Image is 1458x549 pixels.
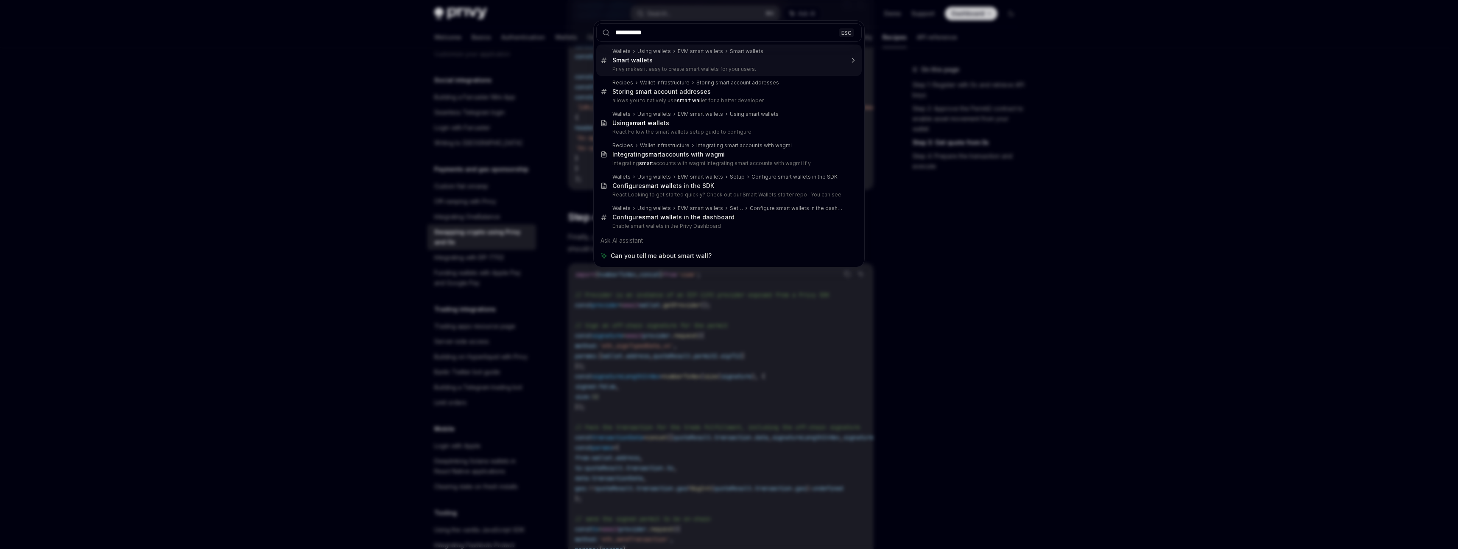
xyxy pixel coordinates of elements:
div: Configure ets in the dashboard [612,213,735,221]
div: Setup [730,205,743,212]
div: Recipes [612,79,633,86]
b: smart wall [642,182,673,189]
div: Ask AI assistant [596,233,862,248]
div: Recipes [612,142,633,149]
div: Wallets [612,111,631,118]
div: Wallet infrastructure [640,142,690,149]
div: Using ets [612,119,669,127]
div: Wallet infrastructure [640,79,690,86]
p: Integrating accounts with wagmi Integrating smart accounts with wagmi If y [612,160,844,167]
div: EVM smart wallets [678,48,723,55]
b: smart [639,160,653,166]
b: Smart wall [612,56,643,64]
div: Configure ets in the SDK [612,182,714,190]
b: smart [645,151,662,158]
div: Smart wallets [730,48,763,55]
div: EVM smart wallets [678,174,723,180]
div: Wallets [612,174,631,180]
p: allows you to natively use et for a better developer [612,97,844,104]
b: smart wall [629,119,660,126]
div: ets [612,56,653,64]
div: Configure smart wallets in the SDK [751,174,838,180]
p: Privy makes it easy to create smart wallets for your users. [612,66,844,73]
div: Wallets [612,205,631,212]
p: React Follow the smart wallets setup guide to configure [612,129,844,135]
div: Using wallets [637,174,671,180]
div: Storing smart account addresses [612,88,711,95]
div: Using wallets [637,205,671,212]
div: Using wallets [637,111,671,118]
div: Using wallets [637,48,671,55]
div: Storing smart account addresses [696,79,779,86]
div: Setup [730,174,745,180]
div: Wallets [612,48,631,55]
div: Integrating smart accounts with wagmi [696,142,792,149]
div: EVM smart wallets [678,111,723,118]
p: React Looking to get started quickly? Check out our Smart Wallets starter repo . You can see [612,191,844,198]
b: smart wall [677,97,702,104]
div: Using smart wallets [730,111,779,118]
div: ESC [839,28,854,37]
div: EVM smart wallets [678,205,723,212]
b: smart wall [642,213,673,221]
div: Configure smart wallets in the dashboard [750,205,844,212]
span: Can you tell me about smart wall? [611,252,712,260]
div: Integrating accounts with wagmi [612,151,725,158]
p: Enable smart wallets in the Privy Dashboard [612,223,844,230]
